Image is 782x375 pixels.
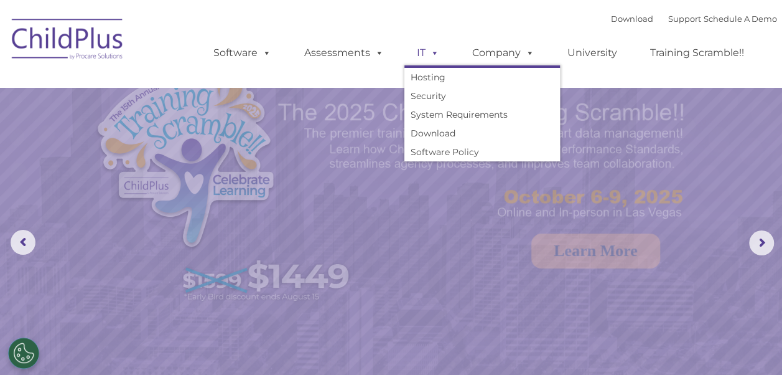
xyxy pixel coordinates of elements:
a: IT [404,40,452,65]
a: Download [404,124,560,143]
a: Training Scramble!! [638,40,756,65]
a: Software [201,40,284,65]
a: Hosting [404,68,560,87]
a: Assessments [292,40,396,65]
a: Download [611,14,653,24]
button: Cookies Settings [8,338,39,369]
a: Company [460,40,547,65]
a: Schedule A Demo [704,14,777,24]
font: | [611,14,777,24]
a: Security [404,87,560,105]
a: System Requirements [404,105,560,124]
a: Software Policy [404,143,560,161]
a: University [555,40,630,65]
img: ChildPlus by Procare Solutions [6,10,130,72]
a: Support [668,14,701,24]
a: Learn More [531,234,660,268]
